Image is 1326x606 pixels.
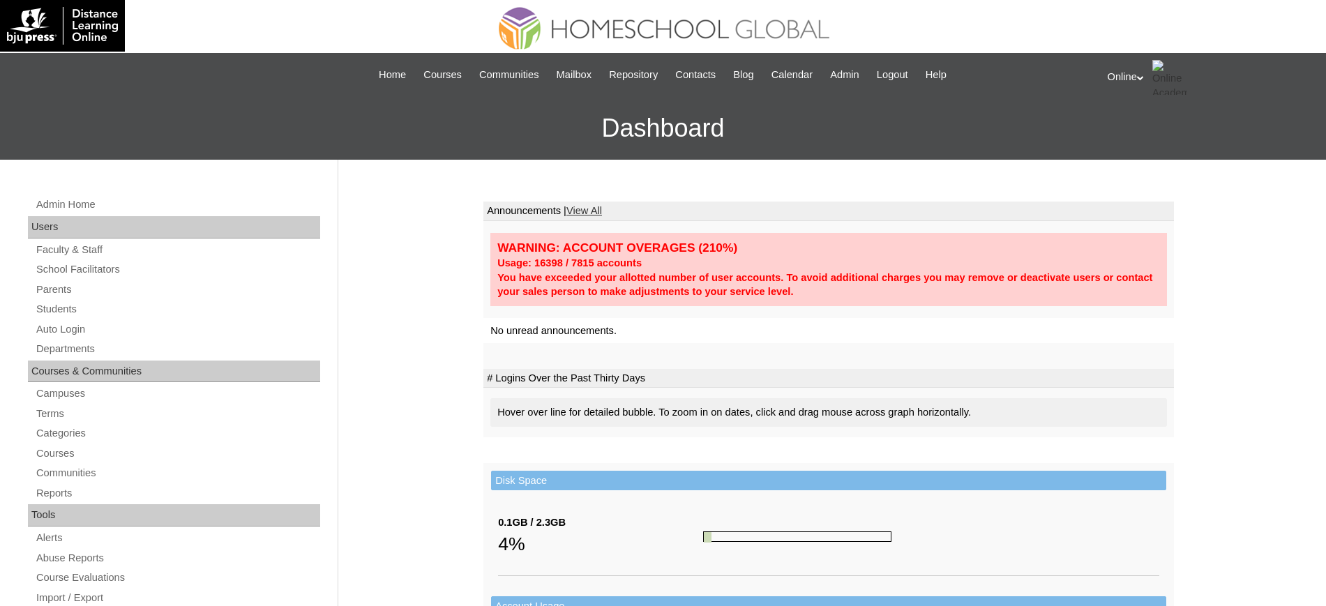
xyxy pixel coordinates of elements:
[35,196,320,213] a: Admin Home
[733,67,753,83] span: Blog
[497,240,1160,256] div: WARNING: ACCOUNT OVERAGES (210%)
[35,529,320,547] a: Alerts
[7,97,1319,160] h3: Dashboard
[926,67,947,83] span: Help
[28,361,320,383] div: Courses & Communities
[870,67,915,83] a: Logout
[609,67,658,83] span: Repository
[35,569,320,586] a: Course Evaluations
[35,301,320,318] a: Students
[35,281,320,298] a: Parents
[379,67,406,83] span: Home
[566,205,602,216] a: View All
[483,202,1174,221] td: Announcements |
[35,464,320,482] a: Communities
[668,67,723,83] a: Contacts
[490,398,1167,427] div: Hover over line for detailed bubble. To zoom in on dates, click and drag mouse across graph horiz...
[423,67,462,83] span: Courses
[497,257,642,268] strong: Usage: 16398 / 7815 accounts
[602,67,665,83] a: Repository
[550,67,599,83] a: Mailbox
[877,67,908,83] span: Logout
[35,385,320,402] a: Campuses
[35,241,320,259] a: Faculty & Staff
[1108,60,1313,95] div: Online
[35,425,320,442] a: Categories
[830,67,859,83] span: Admin
[764,67,820,83] a: Calendar
[771,67,813,83] span: Calendar
[416,67,469,83] a: Courses
[491,471,1166,491] td: Disk Space
[675,67,716,83] span: Contacts
[483,318,1174,344] td: No unread announcements.
[35,405,320,423] a: Terms
[823,67,866,83] a: Admin
[35,261,320,278] a: School Facilitators
[28,504,320,527] div: Tools
[28,216,320,238] div: Users
[919,67,954,83] a: Help
[35,550,320,567] a: Abuse Reports
[472,67,546,83] a: Communities
[1152,60,1187,95] img: Online Academy
[35,445,320,462] a: Courses
[726,67,760,83] a: Blog
[557,67,592,83] span: Mailbox
[498,515,703,530] div: 0.1GB / 2.3GB
[498,530,703,558] div: 4%
[372,67,413,83] a: Home
[483,369,1174,388] td: # Logins Over the Past Thirty Days
[35,321,320,338] a: Auto Login
[35,340,320,358] a: Departments
[7,7,118,45] img: logo-white.png
[35,485,320,502] a: Reports
[497,271,1160,299] div: You have exceeded your allotted number of user accounts. To avoid additional charges you may remo...
[479,67,539,83] span: Communities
